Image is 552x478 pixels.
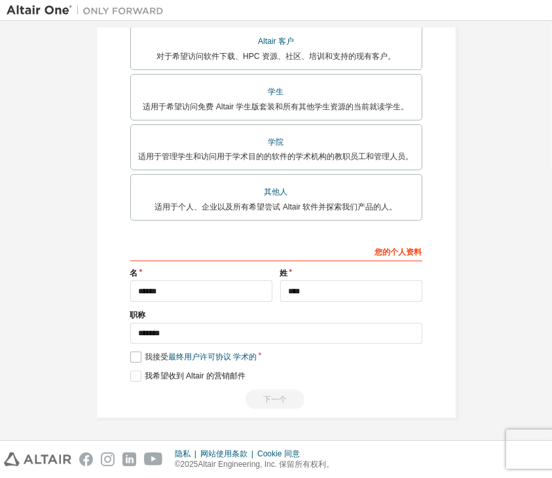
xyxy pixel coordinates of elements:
font: 其他人 [265,187,288,196]
font: 2025 [181,460,198,469]
font: © [175,460,181,469]
font: 隐私 [175,449,191,458]
font: 适用于管理学生和访问用于学术目的的软件的学术机构的教职员工和管理人员。 [139,152,414,161]
font: 适用于希望访问免费 Altair 学生版套装和所有其他学生资源的当前就读学生。 [143,102,409,111]
font: Altair 客户 [258,37,294,46]
font: Cookie 同意 [257,449,300,458]
font: 对于希望访问软件下载、HPC 资源、社区、培训和支持的现有客户。 [156,52,396,61]
font: 职称 [130,310,146,320]
font: 适用于个人、企业以及所有希望尝试 Altair 软件并探索我们产品的人。 [155,202,397,211]
img: linkedin.svg [122,452,136,466]
img: instagram.svg [101,452,115,466]
font: 最终用户许可协议 [168,352,231,361]
img: facebook.svg [79,452,93,466]
div: Read and acccept EULA to continue [130,390,422,409]
font: 学术的 [233,352,257,361]
img: altair_logo.svg [4,452,71,466]
font: 我希望收到 Altair 的营销邮件 [145,371,246,380]
font: 学院 [268,138,284,147]
font: 学生 [268,87,284,96]
font: Altair Engineering, Inc. 保留所有权利。 [198,460,334,469]
font: 您的个人资料 [375,248,422,257]
font: 我接受 [145,352,168,361]
font: 名 [130,268,138,278]
font: 网站使用条款 [200,449,248,458]
img: youtube.svg [144,452,163,466]
img: 牵牛星一号 [7,4,170,17]
font: 姓 [280,268,288,278]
